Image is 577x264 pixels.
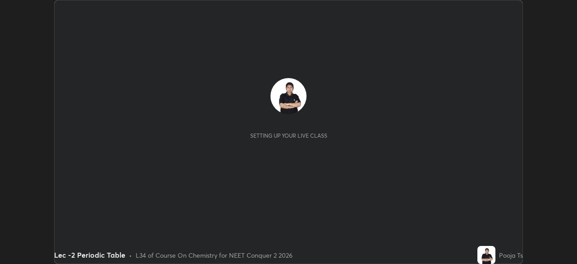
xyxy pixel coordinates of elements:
[477,246,495,264] img: 72d189469a4d4c36b4c638edf2063a7f.jpg
[270,78,307,114] img: 72d189469a4d4c36b4c638edf2063a7f.jpg
[250,132,327,139] div: Setting up your live class
[499,250,523,260] div: Pooja Ts
[136,250,293,260] div: L34 of Course On Chemistry for NEET Conquer 2 2026
[129,250,132,260] div: •
[54,250,125,260] div: Lec -2 Periodic Table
